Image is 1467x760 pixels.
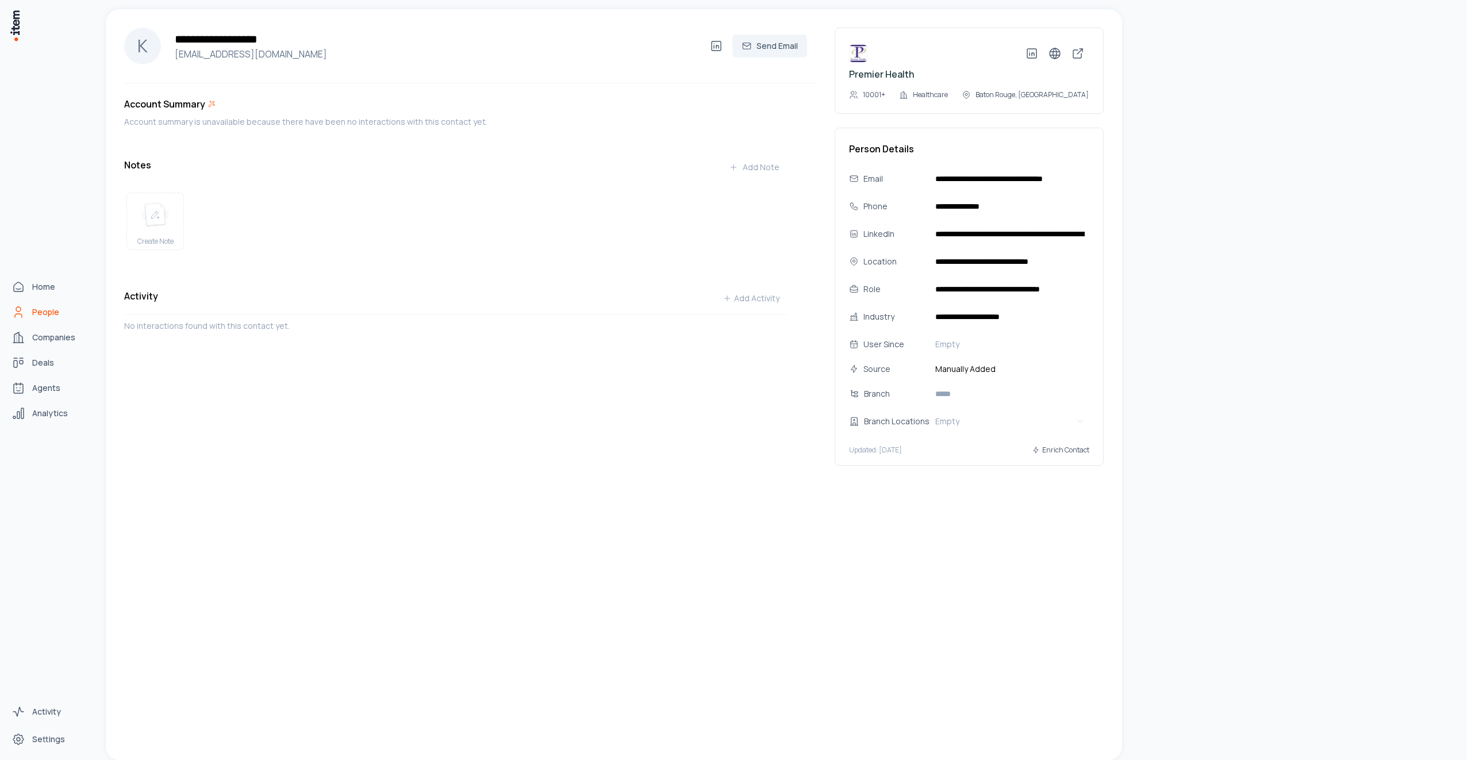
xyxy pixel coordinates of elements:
[32,281,55,293] span: Home
[863,283,926,295] div: Role
[137,237,174,246] span: Create Note
[863,228,926,240] div: LinkedIn
[170,47,705,61] h4: [EMAIL_ADDRESS][DOMAIN_NAME]
[863,310,926,323] div: Industry
[124,289,158,303] h3: Activity
[863,338,926,351] div: User Since
[32,332,75,343] span: Companies
[126,193,184,250] button: create noteCreate Note
[32,357,54,369] span: Deals
[124,116,789,128] div: Account summary is unavailable because there have been no interactions with this contact yet.
[32,706,61,717] span: Activity
[7,377,94,400] a: Agents
[864,415,938,428] div: Branch Locations
[729,162,779,173] div: Add Note
[976,90,1089,99] p: Baton Rouge, [GEOGRAPHIC_DATA]
[124,158,151,172] h3: Notes
[32,382,60,394] span: Agents
[863,255,926,268] div: Location
[935,339,959,350] span: Empty
[7,275,94,298] a: Home
[849,446,902,455] p: Updated: [DATE]
[863,172,926,185] div: Email
[32,306,59,318] span: People
[141,202,169,228] img: create note
[863,200,926,213] div: Phone
[931,363,1089,375] span: Manually Added
[931,335,1089,354] button: Empty
[720,156,789,179] button: Add Note
[7,351,94,374] a: Deals
[7,301,94,324] a: People
[849,44,867,63] img: Premier Health
[124,28,161,64] div: K
[9,9,21,42] img: Item Brain Logo
[849,142,1089,156] h3: Person Details
[124,97,205,111] h3: Account Summary
[124,320,789,332] p: No interactions found with this contact yet.
[7,700,94,723] a: Activity
[32,408,68,419] span: Analytics
[864,387,938,400] div: Branch
[1032,440,1089,460] button: Enrich Contact
[32,734,65,745] span: Settings
[7,326,94,349] a: Companies
[863,363,926,375] div: Source
[732,34,807,57] button: Send Email
[7,728,94,751] a: Settings
[849,68,914,80] a: Premier Health
[913,90,948,99] p: Healthcare
[863,90,885,99] p: 10001+
[713,287,789,310] button: Add Activity
[7,402,94,425] a: Analytics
